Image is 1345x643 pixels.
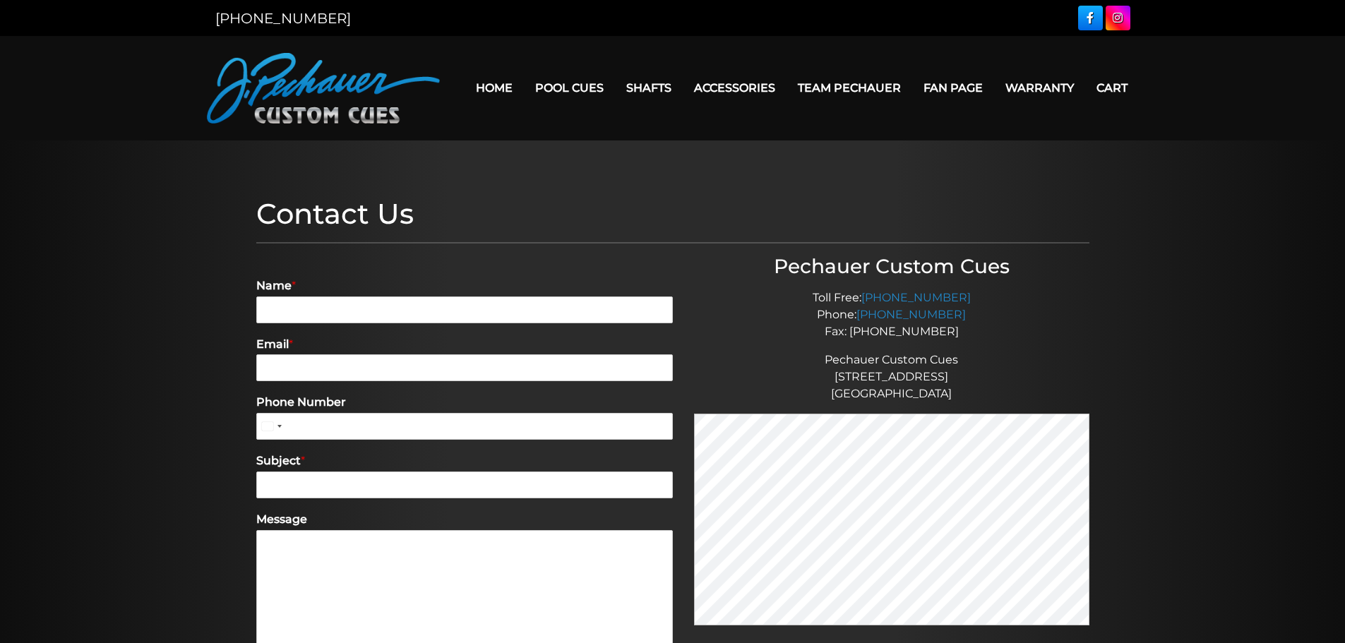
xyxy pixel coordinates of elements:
[694,351,1089,402] p: Pechauer Custom Cues [STREET_ADDRESS] [GEOGRAPHIC_DATA]
[861,291,971,304] a: [PHONE_NUMBER]
[694,255,1089,279] h3: Pechauer Custom Cues
[787,70,912,106] a: Team Pechauer
[912,70,994,106] a: Fan Page
[256,279,673,294] label: Name
[256,197,1089,231] h1: Contact Us
[256,512,673,527] label: Message
[207,53,440,124] img: Pechauer Custom Cues
[465,70,524,106] a: Home
[256,454,673,469] label: Subject
[256,337,673,352] label: Email
[1085,70,1139,106] a: Cart
[215,10,351,27] a: [PHONE_NUMBER]
[256,413,673,440] input: Phone Number
[856,308,966,321] a: [PHONE_NUMBER]
[256,413,286,440] button: Selected country
[615,70,683,106] a: Shafts
[994,70,1085,106] a: Warranty
[256,395,673,410] label: Phone Number
[524,70,615,106] a: Pool Cues
[683,70,787,106] a: Accessories
[694,289,1089,340] p: Toll Free: Phone: Fax: [PHONE_NUMBER]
